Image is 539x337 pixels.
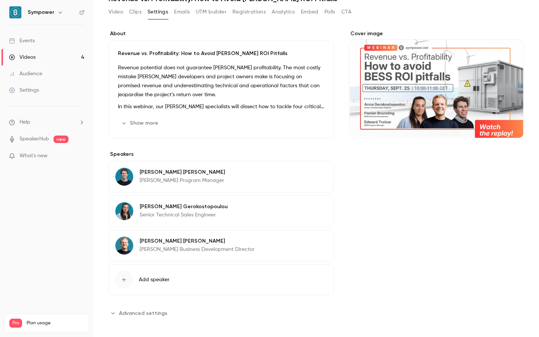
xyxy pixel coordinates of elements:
[9,319,22,328] span: Pro
[27,320,84,326] span: Plan usage
[115,237,133,255] img: Florian Brunsting
[139,276,170,283] span: Add speaker
[9,6,21,18] img: Sympower
[109,151,334,158] label: Speakers
[118,63,325,99] p: Revenue potential does not guarantee [PERSON_NAME] profitability. The most costly mistake [PERSON...
[147,6,168,18] button: Settings
[129,6,141,18] button: Clips
[232,6,266,18] button: Registrations
[54,136,68,143] span: new
[140,246,255,253] p: [PERSON_NAME] Business Development Director
[349,30,524,138] section: Cover image
[140,237,255,245] p: [PERSON_NAME] [PERSON_NAME]
[349,30,524,37] label: Cover image
[272,6,295,18] button: Analytics
[76,153,85,160] iframe: Noticeable Trigger
[109,30,334,37] label: About
[341,6,351,18] button: CTA
[115,202,133,220] img: Anna Gerokostopoulou
[115,168,133,186] img: Edward Treloar
[19,118,30,126] span: Help
[118,50,325,57] p: Revenue vs. Profitability: How to Avoid [PERSON_NAME] ROI Pitfalls
[9,118,85,126] li: help-dropdown-opener
[19,135,49,143] a: SpeakerHub
[109,230,334,261] div: Florian Brunsting[PERSON_NAME] [PERSON_NAME][PERSON_NAME] Business Development Director
[325,6,335,18] button: Polls
[9,70,42,78] div: Audience
[9,86,39,94] div: Settings
[119,309,167,317] span: Advanced settings
[28,9,54,16] h6: Sympower
[109,307,334,319] section: Advanced settings
[109,307,172,319] button: Advanced settings
[109,195,334,227] div: Anna Gerokostopoulou[PERSON_NAME] GerokostopoulouSenior Technical Sales Engineer
[118,102,325,111] p: In this webinar, our [PERSON_NAME] specialists will dissect how to tackle four critical risks tha...
[174,6,190,18] button: Emails
[140,203,228,210] p: [PERSON_NAME] Gerokostopoulou
[140,211,228,219] p: Senior Technical Sales Engineer
[9,54,36,61] div: Videos
[9,37,35,45] div: Events
[19,152,48,160] span: What's new
[196,6,226,18] button: UTM builder
[140,177,225,184] p: [PERSON_NAME] Program Manager
[109,161,334,192] div: Edward Treloar[PERSON_NAME] [PERSON_NAME][PERSON_NAME] Program Manager
[109,6,123,18] button: Video
[118,117,163,129] button: Show more
[301,6,319,18] button: Embed
[109,264,334,295] button: Add speaker
[140,168,225,176] p: [PERSON_NAME] [PERSON_NAME]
